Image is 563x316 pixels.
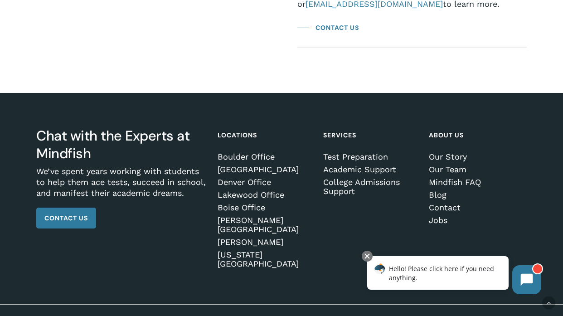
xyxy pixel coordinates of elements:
span: Contact Us [315,22,359,33]
h4: Services [323,127,419,143]
a: Contact [429,203,524,212]
a: Academic Support [323,165,419,174]
a: [PERSON_NAME][GEOGRAPHIC_DATA] [218,216,313,234]
a: Lakewood Office [218,190,313,199]
a: Boulder Office [218,152,313,161]
a: Our Story [429,152,524,161]
a: [GEOGRAPHIC_DATA] [218,165,313,174]
a: Contact Us [297,22,359,33]
a: College Admissions Support [323,178,419,196]
a: [PERSON_NAME] [218,238,313,247]
a: Our Team [429,165,524,174]
iframe: Chatbot [358,249,550,303]
span: Contact Us [44,214,88,223]
h4: Locations [218,127,313,143]
h4: About Us [429,127,524,143]
h3: Chat with the Experts at Mindfish [36,127,208,162]
a: Contact Us [36,208,96,228]
a: Blog [429,190,524,199]
a: Denver Office [218,178,313,187]
a: Mindfish FAQ [429,178,524,187]
a: Test Preparation [323,152,419,161]
p: We’ve spent years working with students to help them ace tests, succeed in school, and manifest t... [36,166,208,208]
a: [US_STATE][GEOGRAPHIC_DATA] [218,250,313,268]
a: Jobs [429,216,524,225]
a: Boise Office [218,203,313,212]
